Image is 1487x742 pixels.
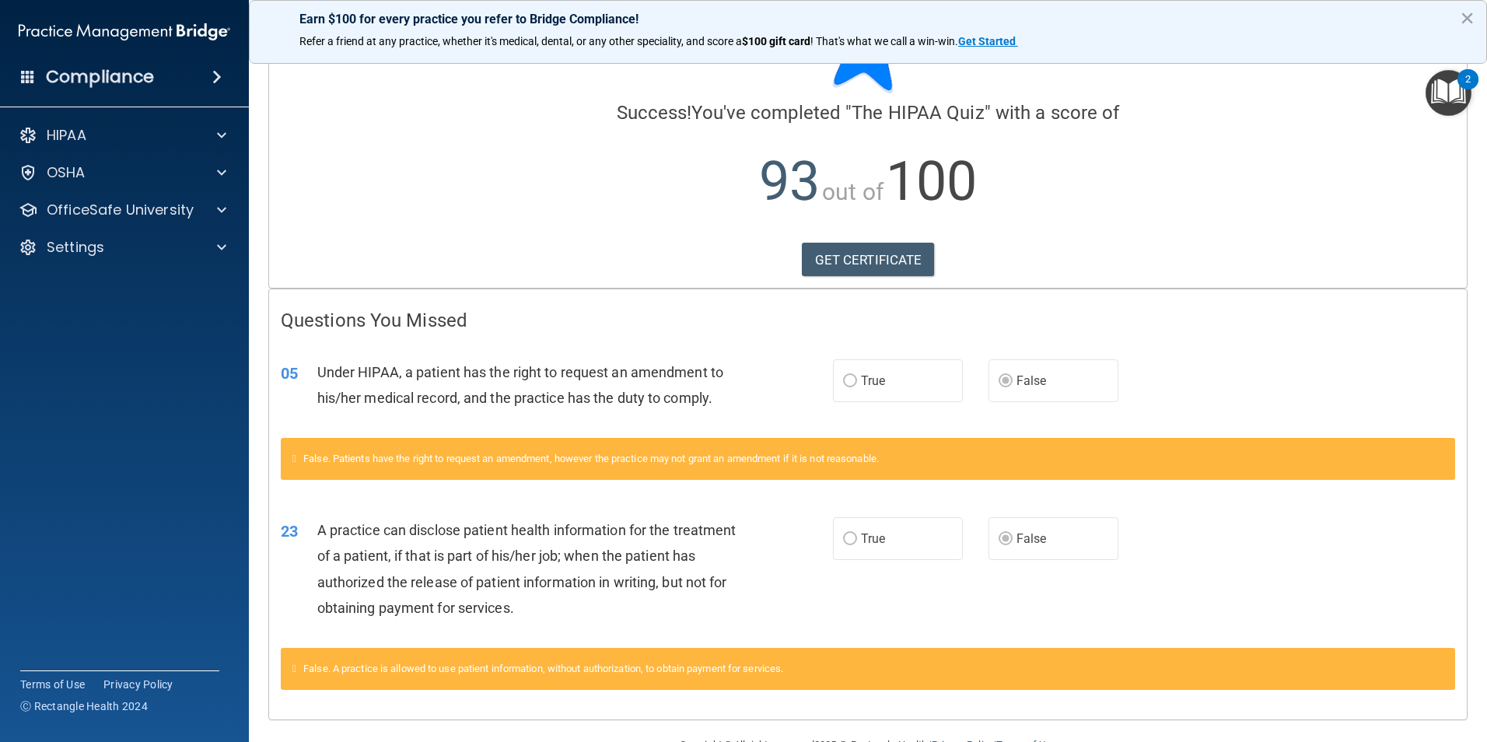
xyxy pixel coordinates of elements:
[1460,5,1475,30] button: Close
[1426,70,1471,116] button: Open Resource Center, 2 new notifications
[810,35,958,47] span: ! That's what we call a win-win.
[47,201,194,219] p: OfficeSafe University
[19,163,226,182] a: OSHA
[19,201,226,219] a: OfficeSafe University
[303,663,783,674] span: False. A practice is allowed to use patient information, without authorization, to obtain payment...
[999,376,1013,387] input: False
[861,373,885,388] span: True
[47,126,86,145] p: HIPAA
[303,453,879,464] span: False. Patients have the right to request an amendment, however the practice may not grant an ame...
[852,102,984,124] span: The HIPAA Quiz
[281,522,298,541] span: 23
[742,35,810,47] strong: $100 gift card
[958,35,1018,47] a: Get Started
[19,126,226,145] a: HIPAA
[958,35,1016,47] strong: Get Started
[103,677,173,692] a: Privacy Policy
[281,310,1455,331] h4: Questions You Missed
[47,163,86,182] p: OSHA
[617,102,692,124] span: Success!
[843,534,857,545] input: True
[317,364,723,406] span: Under HIPAA, a patient has the right to request an amendment to his/her medical record, and the p...
[299,12,1436,26] p: Earn $100 for every practice you refer to Bridge Compliance!
[843,376,857,387] input: True
[759,149,820,213] span: 93
[1016,373,1047,388] span: False
[317,522,737,616] span: A practice can disclose patient health information for the treatment of a patient, if that is par...
[281,103,1455,123] h4: You've completed " " with a score of
[1016,531,1047,546] span: False
[20,698,148,714] span: Ⓒ Rectangle Health 2024
[999,534,1013,545] input: False
[46,66,154,88] h4: Compliance
[802,243,935,277] a: GET CERTIFICATE
[1465,79,1471,100] div: 2
[822,178,883,205] span: out of
[20,677,85,692] a: Terms of Use
[19,238,226,257] a: Settings
[299,35,742,47] span: Refer a friend at any practice, whether it's medical, dental, or any other speciality, and score a
[886,149,977,213] span: 100
[281,364,298,383] span: 05
[19,16,230,47] img: PMB logo
[861,531,885,546] span: True
[47,238,104,257] p: Settings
